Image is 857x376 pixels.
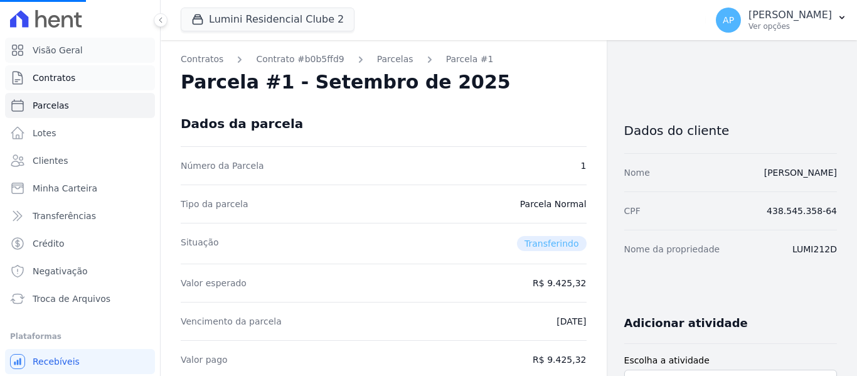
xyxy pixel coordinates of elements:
dt: Nome da propriedade [624,243,720,255]
a: Parcela #1 [446,53,494,66]
span: Transferindo [517,236,587,251]
h3: Dados do cliente [624,123,837,138]
span: Parcelas [33,99,69,112]
dt: Tipo da parcela [181,198,248,210]
button: AP [PERSON_NAME] Ver opções [706,3,857,38]
a: Parcelas [377,53,413,66]
dt: Número da Parcela [181,159,264,172]
dd: [DATE] [556,315,586,328]
span: Contratos [33,72,75,84]
div: Plataformas [10,329,150,344]
span: Minha Carteira [33,182,97,195]
button: Lumini Residencial Clube 2 [181,8,354,31]
a: Minha Carteira [5,176,155,201]
dt: Valor pago [181,353,228,366]
dt: Nome [624,166,650,179]
dt: CPF [624,205,641,217]
a: Crédito [5,231,155,256]
a: Transferências [5,203,155,228]
dd: LUMI212D [792,243,837,255]
dt: Valor esperado [181,277,247,289]
label: Escolha a atividade [624,354,837,367]
a: Contratos [181,53,223,66]
span: Transferências [33,210,96,222]
div: Dados da parcela [181,116,303,131]
a: Clientes [5,148,155,173]
span: Recebíveis [33,355,80,368]
dd: 1 [581,159,587,172]
span: Crédito [33,237,65,250]
span: AP [723,16,734,24]
a: [PERSON_NAME] [764,168,837,178]
h3: Adicionar atividade [624,316,748,331]
dt: Vencimento da parcela [181,315,282,328]
span: Lotes [33,127,56,139]
a: Negativação [5,259,155,284]
a: Contrato #b0b5ffd9 [256,53,344,66]
span: Negativação [33,265,88,277]
a: Contratos [5,65,155,90]
span: Visão Geral [33,44,83,56]
a: Recebíveis [5,349,155,374]
nav: Breadcrumb [181,53,587,66]
p: [PERSON_NAME] [748,9,832,21]
a: Lotes [5,121,155,146]
a: Troca de Arquivos [5,286,155,311]
dd: Parcela Normal [520,198,587,210]
dt: Situação [181,236,219,251]
span: Clientes [33,154,68,167]
a: Parcelas [5,93,155,118]
p: Ver opções [748,21,832,31]
a: Visão Geral [5,38,155,63]
dd: R$ 9.425,32 [533,277,586,289]
span: Troca de Arquivos [33,293,110,305]
h2: Parcela #1 - Setembro de 2025 [181,71,511,94]
dd: 438.545.358-64 [767,205,837,217]
dd: R$ 9.425,32 [533,353,586,366]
